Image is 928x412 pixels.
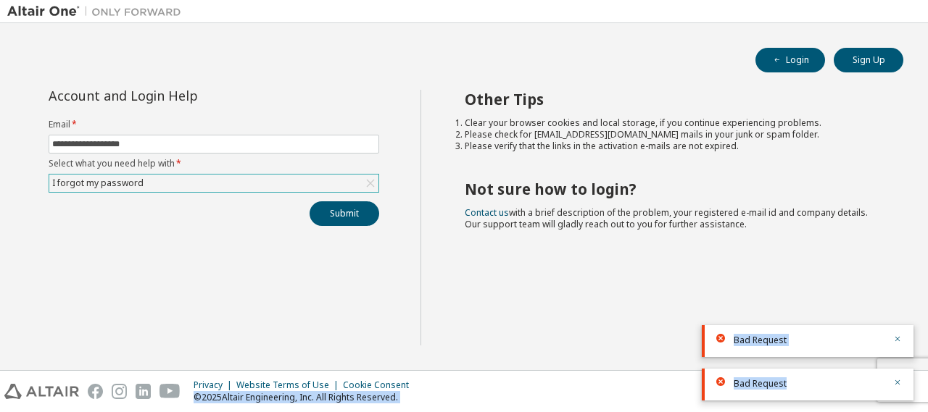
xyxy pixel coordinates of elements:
div: I forgot my password [49,175,378,192]
span: Bad Request [734,378,787,390]
img: facebook.svg [88,384,103,399]
img: altair_logo.svg [4,384,79,399]
a: Contact us [465,206,509,219]
img: youtube.svg [159,384,181,399]
li: Clear your browser cookies and local storage, if you continue experiencing problems. [465,117,878,129]
li: Please verify that the links in the activation e-mails are not expired. [465,140,878,152]
label: Email [49,119,379,130]
h2: Not sure how to login? [465,180,878,198]
div: Website Terms of Use [236,379,343,391]
li: Please check for [EMAIL_ADDRESS][DOMAIN_NAME] mails in your junk or spam folder. [465,129,878,140]
button: Submit [310,201,379,226]
button: Login [755,48,825,72]
span: with a brief description of the problem, your registered e-mail id and company details. Our suppo... [465,206,868,230]
div: Cookie Consent [343,379,418,391]
img: linkedin.svg [136,384,151,399]
img: instagram.svg [112,384,127,399]
div: Privacy [194,379,236,391]
button: Sign Up [834,48,903,72]
div: Account and Login Help [49,90,313,101]
label: Select what you need help with [49,158,379,169]
span: Bad Request [734,335,787,346]
div: I forgot my password [50,175,146,191]
img: Altair One [7,4,188,19]
h2: Other Tips [465,90,878,109]
p: © 2025 Altair Engineering, Inc. All Rights Reserved. [194,391,418,403]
